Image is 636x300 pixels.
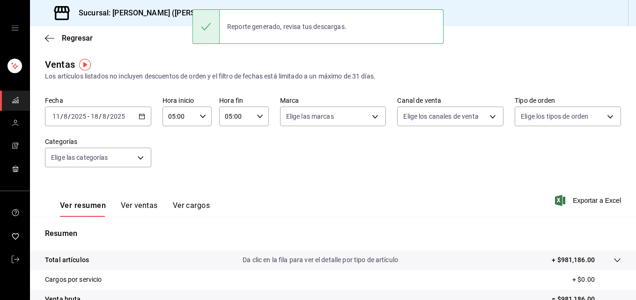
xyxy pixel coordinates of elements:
[71,113,87,120] input: ----
[63,113,68,120] input: --
[572,275,621,285] p: + $0.00
[286,112,334,121] span: Elige las marcas
[45,138,151,145] label: Categorías
[62,34,93,43] span: Regresar
[110,113,126,120] input: ----
[280,97,386,104] label: Marca
[60,113,63,120] span: /
[99,113,102,120] span: /
[79,59,91,71] img: Tooltip marker
[68,113,71,120] span: /
[60,201,210,217] div: navigation tabs
[45,34,93,43] button: Regresar
[45,57,75,71] div: Ventas
[163,97,212,104] label: Hora inicio
[515,97,621,104] label: Tipo de orden
[220,16,354,37] div: Reporte generado, revisa tus descargas.
[102,113,107,120] input: --
[88,113,89,120] span: -
[11,24,19,32] button: open drawer
[52,113,60,120] input: --
[557,195,621,206] button: Exportar a Excel
[121,201,158,217] button: Ver ventas
[219,97,268,104] label: Hora fin
[552,255,595,265] p: + $981,186.00
[90,113,99,120] input: --
[243,255,398,265] p: Da clic en la fila para ver el detalle por tipo de artículo
[45,255,89,265] p: Total artículos
[71,7,235,19] h3: Sucursal: [PERSON_NAME] ([PERSON_NAME])
[521,112,588,121] span: Elige los tipos de orden
[45,228,621,239] p: Resumen
[107,113,110,120] span: /
[60,201,106,217] button: Ver resumen
[45,71,621,81] div: Los artículos listados no incluyen descuentos de orden y el filtro de fechas está limitado a un m...
[45,97,151,104] label: Fecha
[45,275,102,285] p: Cargos por servicio
[173,201,210,217] button: Ver cargos
[397,97,503,104] label: Canal de venta
[403,112,478,121] span: Elige los canales de venta
[51,153,108,162] span: Elige las categorías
